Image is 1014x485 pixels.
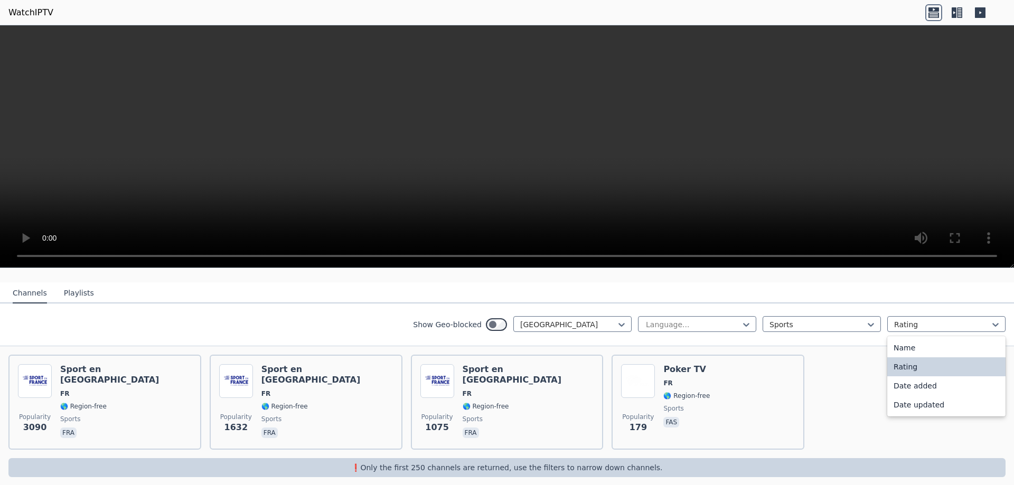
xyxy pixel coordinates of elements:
div: Rating [887,357,1006,376]
span: FR [261,389,270,398]
p: fra [60,427,77,438]
a: WatchIPTV [8,6,53,19]
span: 179 [630,421,647,434]
span: Popularity [622,413,654,421]
img: Sport en France [420,364,454,398]
div: Name [887,338,1006,357]
label: Show Geo-blocked [413,319,482,330]
button: Channels [13,283,47,303]
span: FR [663,379,672,387]
span: Popularity [421,413,453,421]
img: Sport en France [18,364,52,398]
p: ❗️Only the first 250 channels are returned, use the filters to narrow down channels. [13,462,1001,473]
img: Poker TV [621,364,655,398]
div: Date updated [887,395,1006,414]
span: 1632 [224,421,248,434]
button: Playlists [64,283,94,303]
h6: Sport en [GEOGRAPHIC_DATA] [60,364,192,385]
span: 1075 [425,421,449,434]
span: FR [60,389,69,398]
img: Sport en France [219,364,253,398]
span: Popularity [19,413,51,421]
p: fra [261,427,278,438]
span: sports [261,415,281,423]
span: sports [463,415,483,423]
span: 🌎 Region-free [261,402,308,411]
p: fas [663,417,679,427]
span: Popularity [220,413,252,421]
span: 3090 [23,421,47,434]
div: Date added [887,376,1006,395]
span: FR [463,389,472,398]
span: sports [60,415,80,423]
span: 🌎 Region-free [463,402,509,411]
span: 🌎 Region-free [663,392,710,400]
span: 🌎 Region-free [60,402,107,411]
span: sports [663,404,683,413]
h6: Sport en [GEOGRAPHIC_DATA] [463,364,594,385]
p: fra [463,427,479,438]
h6: Sport en [GEOGRAPHIC_DATA] [261,364,393,385]
h6: Poker TV [663,364,710,375]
